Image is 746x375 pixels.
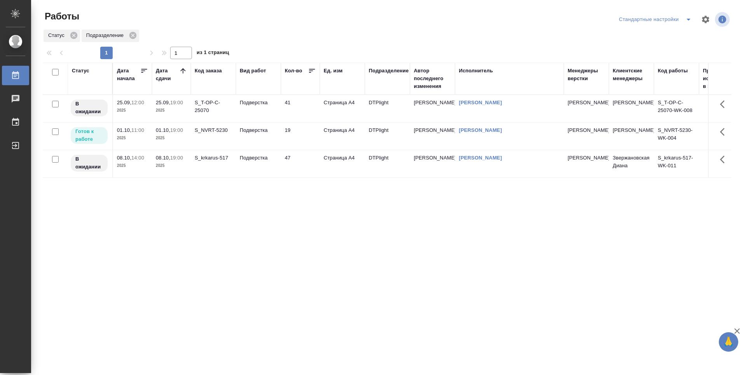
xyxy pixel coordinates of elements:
div: Дата сдачи [156,67,179,82]
p: 2025 [156,107,187,114]
div: Подразделение [82,30,139,42]
p: 19:00 [170,100,183,105]
td: Страница А4 [320,95,365,122]
p: В ожидании [75,100,103,116]
td: S_T-OP-C-25070-WK-008 [654,95,699,122]
p: [PERSON_NAME] [568,99,605,107]
p: 2025 [117,134,148,142]
td: [PERSON_NAME] [410,123,455,150]
p: 2025 [156,134,187,142]
div: Код работы [658,67,688,75]
p: В ожидании [75,155,103,171]
a: [PERSON_NAME] [459,155,502,161]
p: 08.10, [156,155,170,161]
div: Дата начала [117,67,140,82]
span: из 1 страниц [197,48,229,59]
div: S_T-OP-C-25070 [195,99,232,114]
p: 01.10, [117,127,131,133]
p: Подверстка [240,99,277,107]
button: Здесь прячутся важные кнопки [715,150,734,169]
td: [PERSON_NAME] [410,150,455,177]
div: Автор последнего изменения [414,67,451,90]
td: 19 [281,123,320,150]
div: Клиентские менеджеры [613,67,650,82]
p: Статус [48,32,67,39]
p: 2025 [117,162,148,170]
p: [PERSON_NAME] [568,126,605,134]
button: 🙏 [719,332,738,352]
div: Исполнитель может приступить к работе [70,126,108,145]
td: DTPlight [365,123,410,150]
p: 19:00 [170,155,183,161]
div: S_krkarus-517 [195,154,232,162]
div: Ед. изм [324,67,343,75]
div: Менеджеры верстки [568,67,605,82]
p: 19:00 [170,127,183,133]
p: 14:00 [131,155,144,161]
td: S_krkarus-517-WK-011 [654,150,699,177]
td: 47 [281,150,320,177]
p: Готов к работе [75,128,103,143]
p: 25.09, [117,100,131,105]
div: S_NVRT-5230 [195,126,232,134]
td: DTPlight [365,95,410,122]
td: Страница А4 [320,150,365,177]
td: Страница А4 [320,123,365,150]
div: Исполнитель назначен, приступать к работе пока рано [70,154,108,172]
div: Подразделение [369,67,409,75]
div: Код заказа [195,67,222,75]
a: [PERSON_NAME] [459,127,502,133]
p: Подверстка [240,154,277,162]
p: 25.09, [156,100,170,105]
p: 11:00 [131,127,144,133]
button: Здесь прячутся важные кнопки [715,123,734,141]
p: 2025 [117,107,148,114]
button: Здесь прячутся важные кнопки [715,95,734,114]
td: [PERSON_NAME] [609,95,654,122]
div: Исполнитель [459,67,493,75]
p: 12:00 [131,100,144,105]
p: Подверстка [240,126,277,134]
div: Прогресс исполнителя в SC [703,67,738,90]
p: 2025 [156,162,187,170]
div: Кол-во [285,67,302,75]
span: Посмотреть информацию [715,12,731,27]
td: 41 [281,95,320,122]
p: [PERSON_NAME] [568,154,605,162]
td: DTPlight [365,150,410,177]
a: [PERSON_NAME] [459,100,502,105]
td: S_NVRT-5230-WK-004 [654,123,699,150]
td: [PERSON_NAME] [410,95,455,122]
div: Статус [72,67,89,75]
p: Подразделение [86,32,126,39]
td: [PERSON_NAME] [609,123,654,150]
div: Статус [44,30,80,42]
p: 01.10, [156,127,170,133]
div: Вид работ [240,67,266,75]
div: split button [617,13,696,26]
p: 08.10, [117,155,131,161]
td: Звержановская Диана [609,150,654,177]
span: 🙏 [722,334,735,350]
span: Настроить таблицу [696,10,715,29]
span: Работы [43,10,79,23]
div: Исполнитель назначен, приступать к работе пока рано [70,99,108,117]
